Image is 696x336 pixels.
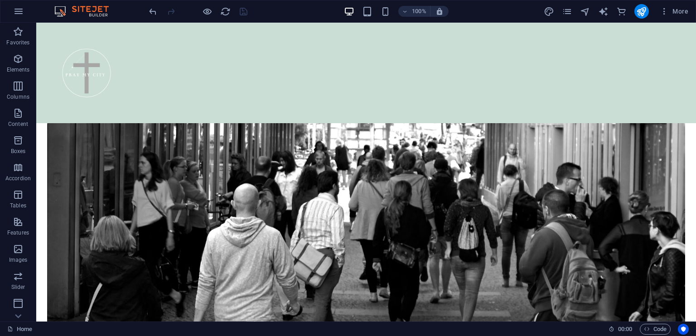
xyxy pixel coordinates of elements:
[148,6,158,17] i: Undo: Change background color (Ctrl+Z)
[147,6,158,17] button: undo
[11,148,26,155] p: Boxes
[412,6,426,17] h6: 100%
[9,256,28,264] p: Images
[640,324,671,335] button: Code
[7,229,29,236] p: Features
[618,324,632,335] span: 00 00
[544,6,555,17] button: design
[616,6,627,17] i: Commerce
[220,6,231,17] i: Reload page
[616,6,627,17] button: commerce
[8,120,28,128] p: Content
[6,39,29,46] p: Favorites
[10,202,26,209] p: Tables
[624,326,626,332] span: :
[678,324,689,335] button: Usercentrics
[220,6,231,17] button: reload
[5,175,31,182] p: Accordion
[634,4,649,19] button: publish
[656,4,692,19] button: More
[52,6,120,17] img: Editor Logo
[644,324,667,335] span: Code
[11,283,25,291] p: Slider
[580,6,591,17] button: navigator
[544,6,554,17] i: Design (Ctrl+Alt+Y)
[580,6,590,17] i: Navigator
[636,6,647,17] i: Publish
[435,7,444,15] i: On resize automatically adjust zoom level to fit chosen device.
[7,93,29,101] p: Columns
[398,6,430,17] button: 100%
[598,6,609,17] button: text_generator
[598,6,609,17] i: AI Writer
[609,324,633,335] h6: Session time
[7,324,32,335] a: Click to cancel selection. Double-click to open Pages
[562,6,572,17] i: Pages (Ctrl+Alt+S)
[562,6,573,17] button: pages
[660,7,688,16] span: More
[7,66,30,73] p: Elements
